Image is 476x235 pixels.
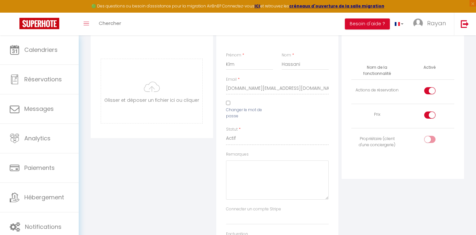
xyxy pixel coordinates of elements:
h4: Information [226,31,329,36]
label: Remarques [226,151,249,158]
label: Connecter un compte Stripe [226,206,281,212]
label: Changer le mot de passe [226,107,273,119]
span: Messages [24,105,54,113]
div: Propriétaire (client d'une conciergerie) [354,136,400,148]
a: Chercher [94,13,126,35]
span: Calendriers [24,46,58,54]
div: Actions de réservation [354,87,400,93]
h4: Droit d'accès [351,31,454,36]
span: Analytics [24,134,51,142]
a: créneaux d'ouverture de la salle migration [289,3,384,9]
label: Email [226,76,237,83]
label: Statut [226,126,238,133]
span: Notifications [25,223,62,231]
img: ... [413,18,423,28]
button: Besoin d'aide ? [345,18,390,29]
img: logout [461,20,469,28]
th: Activé [421,62,438,73]
span: Hébergement [24,193,64,201]
a: ... Rayan [408,13,454,35]
button: Ouvrir le widget de chat LiveChat [5,3,25,22]
span: Rayan [427,19,446,27]
label: Prénom [226,52,241,58]
img: Super Booking [19,18,59,29]
span: Chercher [99,20,121,27]
div: Prix [354,112,400,118]
a: ICI [255,3,260,9]
h4: Avatar [100,31,203,36]
span: Réservations [24,75,62,83]
span: Paiements [24,164,55,172]
label: Nom [282,52,291,58]
th: Nom de la fonctionnalité [351,62,403,79]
